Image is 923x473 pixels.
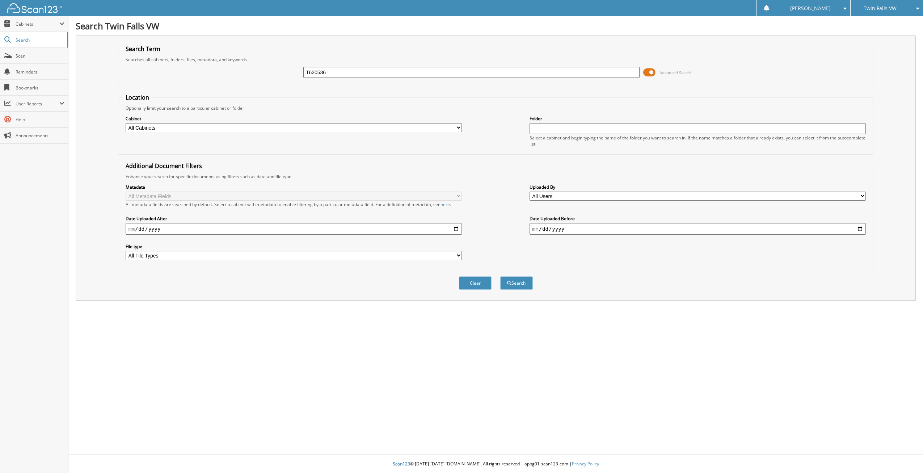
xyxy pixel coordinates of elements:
[500,276,533,290] button: Search
[16,21,59,27] span: Cabinets
[76,20,916,32] h1: Search Twin Falls VW
[16,101,59,107] span: User Reports
[530,135,866,147] div: Select a cabinet and begin typing the name of the folder you want to search in. If the name match...
[16,53,64,59] span: Scan
[16,117,64,123] span: Help
[790,6,831,11] span: [PERSON_NAME]
[126,215,462,222] label: Date Uploaded After
[126,201,462,208] div: All metadata fields are searched by default. Select a cabinet with metadata to enable filtering b...
[864,6,897,11] span: Twin Falls VW
[122,93,153,101] legend: Location
[16,133,64,139] span: Announcements
[16,69,64,75] span: Reminders
[572,461,599,467] a: Privacy Policy
[459,276,492,290] button: Clear
[441,201,450,208] a: here
[16,37,63,43] span: Search
[126,116,462,122] label: Cabinet
[122,56,869,63] div: Searches all cabinets, folders, files, metadata, and keywords
[122,173,869,180] div: Enhance your search for specific documents using filters such as date and file type.
[530,184,866,190] label: Uploaded By
[126,184,462,190] label: Metadata
[659,70,692,75] span: Advanced Search
[530,116,866,122] label: Folder
[122,105,869,111] div: Optionally limit your search to a particular cabinet or folder
[393,461,410,467] span: Scan123
[122,162,206,170] legend: Additional Document Filters
[126,223,462,235] input: start
[126,243,462,250] label: File type
[16,85,64,91] span: Bookmarks
[530,223,866,235] input: end
[7,3,62,13] img: scan123-logo-white.svg
[122,45,164,53] legend: Search Term
[887,438,923,473] iframe: Chat Widget
[68,455,923,473] div: © [DATE]-[DATE] [DOMAIN_NAME]. All rights reserved | appg01-scan123-com |
[530,215,866,222] label: Date Uploaded Before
